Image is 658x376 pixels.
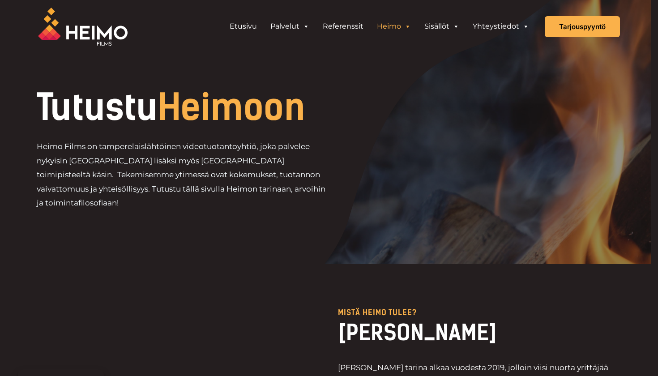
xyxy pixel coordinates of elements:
[545,16,620,37] a: Tarjouspyyntö
[316,17,370,35] a: Referenssit
[223,17,264,35] a: Etusivu
[466,17,536,35] a: Yhteystiedot
[338,319,620,346] h2: [PERSON_NAME]
[264,17,316,35] a: Palvelut
[370,17,418,35] a: Heimo
[158,86,305,129] span: Heimoon
[38,8,128,46] img: Heimo Filmsin logo
[218,17,540,35] aside: Header Widget 1
[37,90,390,125] h1: Tutustu
[338,309,620,316] p: Mistä heimo tulee?
[418,17,466,35] a: Sisällöt
[37,140,329,210] p: Heimo Films on tamperelaislähtöinen videotuotantoyhtiö, joka palvelee nykyisin [GEOGRAPHIC_DATA] ...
